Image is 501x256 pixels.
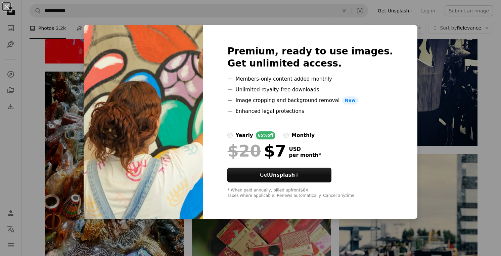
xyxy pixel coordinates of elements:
[227,107,393,115] li: Enhanced legal protections
[227,86,393,94] li: Unlimited royalty-free downloads
[291,131,315,139] div: monthly
[227,142,261,160] span: $20
[84,25,203,219] img: premium_photo-1693181640070-03fac323dc80
[283,133,289,138] input: monthly
[235,131,253,139] div: yearly
[289,152,321,158] span: per month *
[227,45,393,70] h2: Premium, ready to use images. Get unlimited access.
[227,188,393,199] div: * When paid annually, billed upfront $84 Taxes where applicable. Renews automatically. Cancel any...
[269,172,299,178] strong: Unsplash+
[227,168,331,182] button: GetUnsplash+
[289,146,321,152] span: USD
[256,131,276,139] div: 65% off
[342,96,358,104] span: New
[227,96,393,104] li: Image cropping and background removal
[227,142,286,160] div: $7
[227,133,233,138] input: yearly65%off
[227,75,393,83] li: Members-only content added monthly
